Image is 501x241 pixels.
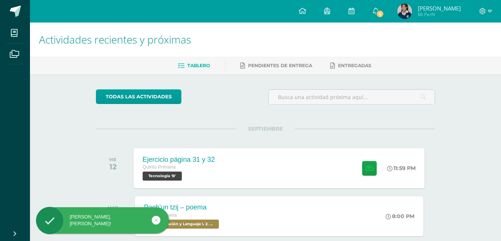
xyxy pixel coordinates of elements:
div: [PERSON_NAME], [PERSON_NAME]! [36,214,169,227]
span: Pendientes de entrega [248,63,312,68]
div: VIE [109,157,117,162]
span: Actividades recientes y próximas [39,32,191,47]
span: 6 [376,10,384,18]
span: Mi Perfil [418,11,461,18]
a: todas las Actividades [96,89,181,104]
span: [PERSON_NAME] [418,5,461,12]
span: Entregadas [338,63,371,68]
div: 12 [109,162,117,171]
div: Ejercicio página 31 y 32 [143,155,215,163]
a: Entregadas [330,60,371,72]
div: 11:59 PM [387,165,416,172]
div: MAR [108,205,118,210]
span: SEPTIEMBRE [236,125,295,132]
div: 8:00 PM [386,213,414,220]
span: Tecnología 'B' [143,172,182,181]
img: b2735337f1b747cddab2e4f6171532ee.png [397,4,412,19]
a: Pendientes de entrega [240,60,312,72]
span: Quinto Primaria [143,164,176,170]
div: Pach’un tzij – poema [144,203,221,211]
span: Tablero [187,63,210,68]
a: Tablero [178,60,210,72]
input: Busca una actividad próxima aquí... [269,90,435,104]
